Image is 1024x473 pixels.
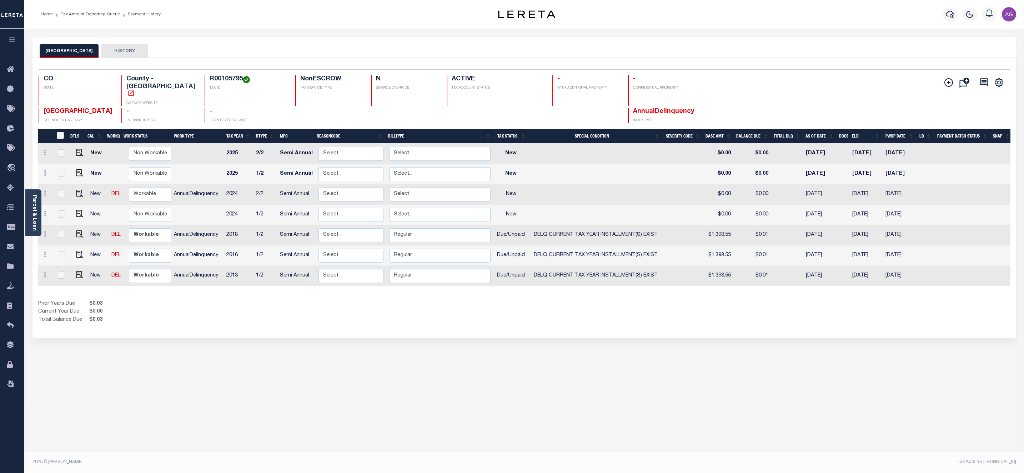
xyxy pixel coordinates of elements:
[498,10,555,18] img: logo-dark.svg
[493,164,528,184] td: New
[528,129,662,144] th: Special Condition: activate to sort column ascending
[224,266,253,286] td: 2013
[224,129,253,144] th: Tax Year: activate to sort column ascending
[734,225,771,245] td: $0.01
[703,164,734,184] td: $0.00
[87,164,108,184] td: New
[38,300,88,308] td: Prior Years Due
[300,75,362,83] h4: NonESCROW
[883,184,916,205] td: [DATE]
[277,225,316,245] td: Semi Annual
[734,144,771,164] td: $0.00
[534,253,658,258] span: DELQ CURRENT TAX YEAR INSTALLMENT(S) EXIST
[452,85,544,91] p: TAX ACCOUNT STATUS
[171,184,224,205] td: AnnualDelinquency
[803,266,837,286] td: [DATE]
[883,225,916,245] td: [DATE]
[44,108,112,115] span: [GEOGRAPHIC_DATA]
[52,129,67,144] th: &nbsp;
[111,232,121,237] a: DEL
[111,273,121,278] a: DEL
[803,144,837,164] td: [DATE]
[253,164,277,184] td: 1/2
[32,195,37,231] a: Parcel & Loan
[633,108,694,115] span: AnnualDelinquency
[126,75,196,99] h4: County - [GEOGRAPHIC_DATA]
[171,266,224,286] td: AnnualDelinquency
[171,245,224,266] td: AnnualDelinquency
[277,164,316,184] td: Semi Annual
[88,316,104,324] span: $0.03
[171,129,224,144] th: Work Type
[733,129,771,144] th: Balance Due: activate to sort column ascending
[224,164,253,184] td: 2025
[253,225,277,245] td: 1/2
[85,129,104,144] th: CAL: activate to sort column ascending
[38,308,88,316] td: Current Year Due
[557,76,560,82] span: -
[253,205,277,225] td: 1/2
[703,184,734,205] td: $0.00
[277,266,316,286] td: Semi Annual
[803,205,837,225] td: [DATE]
[277,184,316,205] td: Semi Annual
[849,144,883,164] td: [DATE]
[277,144,316,164] td: Semi Annual
[277,245,316,266] td: Semi Annual
[633,85,703,91] p: CONFIDENTIAL PROPERTY
[87,266,108,286] td: New
[734,245,771,266] td: $0.01
[67,129,85,144] th: DTLS
[210,85,287,91] p: TAX ID
[849,164,883,184] td: [DATE]
[61,12,120,16] a: Tax Amount Reporting Queue
[803,129,836,144] th: As of Date: activate to sort column ascending
[376,85,438,91] p: SERVICE OVERRIDE
[7,164,18,173] i: travel_explore
[87,144,108,164] td: New
[126,118,196,123] p: IN BANKRUPTCY
[224,245,253,266] td: 2016
[493,129,528,144] th: Tax Status: activate to sort column ascending
[277,129,314,144] th: MPO
[126,108,129,115] span: -
[300,85,362,91] p: TAX SERVICE TYPE
[803,164,837,184] td: [DATE]
[771,129,803,144] th: Total DLQ: activate to sort column ascending
[253,129,277,144] th: RType: activate to sort column ascending
[253,184,277,205] td: 2/2
[376,75,438,83] h4: N
[849,266,883,286] td: [DATE]
[734,266,771,286] td: $0.01
[493,266,528,286] td: Due/Unpaid
[534,232,658,237] span: DELQ CURRENT TAX YEAR INSTALLMENT(S) EXIST
[883,129,916,144] th: PWOP Date: activate to sort column ascending
[493,205,528,225] td: New
[111,253,121,258] a: DEL
[703,144,734,164] td: $0.00
[883,205,916,225] td: [DATE]
[314,129,385,144] th: ReasonCode: activate to sort column ascending
[849,129,883,144] th: ELD: activate to sort column ascending
[703,225,734,245] td: $1,398.55
[253,245,277,266] td: 1/2
[849,184,883,205] td: [DATE]
[38,316,88,324] td: Total Balance Due
[101,44,148,58] button: HISTORY
[277,205,316,225] td: Semi Annual
[557,85,619,91] p: WITH ADDITIONAL PROPERTY
[104,129,121,144] th: WorkQ
[40,44,99,58] button: [GEOGRAPHIC_DATA]
[883,245,916,266] td: [DATE]
[883,144,916,164] td: [DATE]
[44,85,113,91] p: STATE
[452,75,544,83] h4: ACTIVE
[253,266,277,286] td: 1/2
[703,266,734,286] td: $1,398.55
[534,273,658,278] span: DELQ CURRENT TAX YEAR INSTALLMENT(S) EXIST
[224,225,253,245] td: 2018
[87,245,108,266] td: New
[1002,7,1016,21] img: svg+xml;base64,PHN2ZyB4bWxucz0iaHR0cDovL3d3dy53My5vcmcvMjAwMC9zdmciIHBvaW50ZXItZXZlbnRzPSJub25lIi...
[803,184,837,205] td: [DATE]
[883,266,916,286] td: [DATE]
